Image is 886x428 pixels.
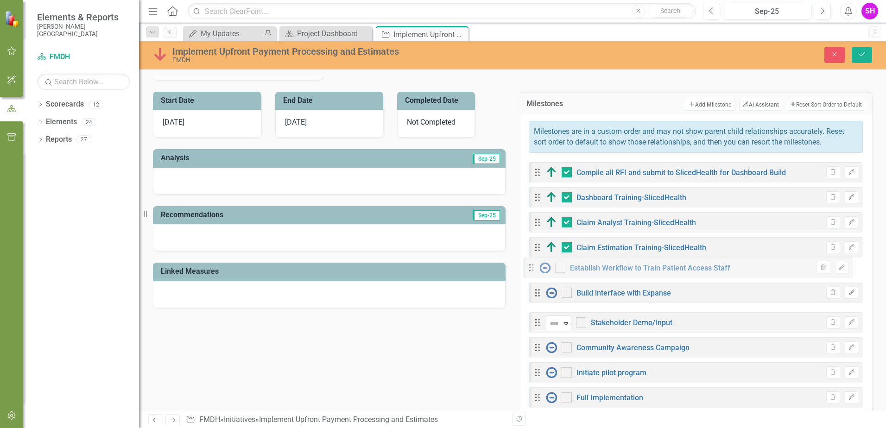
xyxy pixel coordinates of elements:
a: FMDH [37,52,130,63]
a: Dashboard Training-SlicedHealth [576,193,686,202]
span: [DATE] [285,118,307,126]
a: Initiate pilot program [576,368,646,377]
span: Sep-25 [473,210,500,220]
input: Search Below... [37,74,130,90]
img: No Information [546,367,557,378]
span: [DATE] [163,118,184,126]
a: Initiatives [224,415,255,424]
a: Elements [46,117,77,127]
div: Implement Upfront Payment Processing and Estimates [172,46,556,57]
a: Full Implementation [576,393,643,402]
input: Search ClearPoint... [188,3,696,19]
div: Not Completed [397,110,475,138]
div: Sep-25 [726,6,808,17]
div: Project Dashboard [297,28,370,39]
h3: Completed Date [405,96,470,105]
h3: Start Date [161,96,257,105]
div: » » [186,415,506,425]
a: Build interface with Expanse [576,289,671,297]
div: 12 [89,101,103,108]
a: Compile all RFI and submit to SlicedHealth for Dashboard Build [576,168,786,177]
a: Claim Estimation Training-SlicedHealth [576,243,706,252]
small: [PERSON_NAME][GEOGRAPHIC_DATA] [37,23,130,38]
span: Sep-25 [473,154,500,164]
button: Reset Sort Order to Default [787,99,865,111]
h3: End Date [283,96,379,105]
img: Below Plan [153,47,168,62]
div: 24 [82,118,96,126]
button: SH [861,3,878,19]
div: My Updates [201,28,262,39]
button: AI Assistant [739,99,782,111]
img: No Information [546,287,557,298]
div: 27 [76,136,91,144]
h3: Analysis [161,154,331,162]
span: Elements & Reports [37,12,130,23]
a: Project Dashboard [282,28,370,39]
a: Scorecards [46,99,84,110]
a: My Updates [185,28,262,39]
button: Search [647,5,694,18]
img: No Information [546,342,557,353]
div: Milestones are in a custom order and may not show parent child relationships accurately. Reset so... [529,121,863,153]
a: Reports [46,134,72,145]
button: Sep-25 [723,3,811,19]
span: Search [660,7,680,14]
h3: Milestones [526,100,583,108]
img: Above Target [546,167,557,178]
a: Community Awareness Campaign [576,343,690,352]
div: Implement Upfront Payment Processing and Estimates [393,29,466,40]
img: Above Target [546,242,557,253]
img: Above Target [546,217,557,228]
h3: Recommendations [161,211,395,219]
img: Not Defined [549,318,560,329]
a: Stakeholder Demo/Input [591,318,672,327]
img: No Information [546,392,557,403]
div: Implement Upfront Payment Processing and Estimates [259,415,438,424]
a: Claim Analyst Training-SlicedHealth [576,218,696,227]
a: FMDH [199,415,220,424]
button: Add Milestone [685,99,734,111]
img: Above Target [546,192,557,203]
h3: Linked Measures [161,267,501,276]
img: ClearPoint Strategy [5,11,21,27]
div: FMDH [172,57,556,63]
